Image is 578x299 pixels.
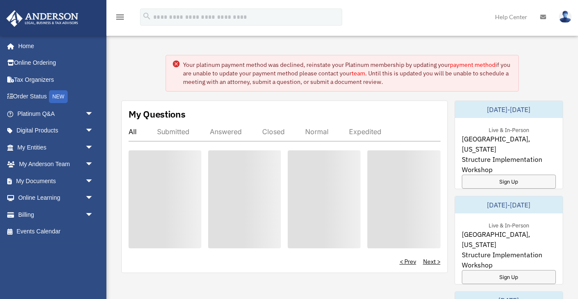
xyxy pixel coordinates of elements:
a: Home [6,37,102,55]
div: Answered [210,127,242,136]
a: Order StatusNEW [6,88,106,106]
a: My Entitiesarrow_drop_down [6,139,106,156]
div: NEW [49,90,68,103]
span: Structure Implementation Workshop [462,154,556,175]
span: arrow_drop_down [85,190,102,207]
div: Normal [305,127,329,136]
a: Events Calendar [6,223,106,240]
a: Platinum Q&Aarrow_drop_down [6,105,106,122]
span: arrow_drop_down [85,105,102,123]
span: [GEOGRAPHIC_DATA], [US_STATE] [462,229,556,250]
a: Billingarrow_drop_down [6,206,106,223]
a: Online Learningarrow_drop_down [6,190,106,207]
span: arrow_drop_down [85,122,102,140]
div: My Questions [129,108,186,121]
div: Live & In-Person [482,220,536,229]
a: menu [115,15,125,22]
div: Closed [262,127,285,136]
div: Your platinum payment method was declined, reinstate your Platinum membership by updating your if... [183,60,512,86]
span: arrow_drop_down [85,172,102,190]
a: payment method [450,61,495,69]
a: My Documentsarrow_drop_down [6,172,106,190]
a: Sign Up [462,270,556,284]
i: menu [115,12,125,22]
a: Digital Productsarrow_drop_down [6,122,106,139]
span: arrow_drop_down [85,206,102,224]
a: < Prev [400,257,416,266]
a: My Anderson Teamarrow_drop_down [6,156,106,173]
img: Anderson Advisors Platinum Portal [4,10,81,27]
a: team [352,69,365,77]
div: [DATE]-[DATE] [455,101,563,118]
i: search [142,11,152,21]
div: [DATE]-[DATE] [455,196,563,213]
a: Online Ordering [6,55,106,72]
span: arrow_drop_down [85,156,102,173]
span: arrow_drop_down [85,139,102,156]
a: Sign Up [462,175,556,189]
span: [GEOGRAPHIC_DATA], [US_STATE] [462,134,556,154]
a: Next > [423,257,441,266]
img: User Pic [559,11,572,23]
div: All [129,127,137,136]
div: Submitted [157,127,189,136]
div: Live & In-Person [482,125,536,134]
a: Tax Organizers [6,71,106,88]
div: Expedited [349,127,381,136]
span: Structure Implementation Workshop [462,250,556,270]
